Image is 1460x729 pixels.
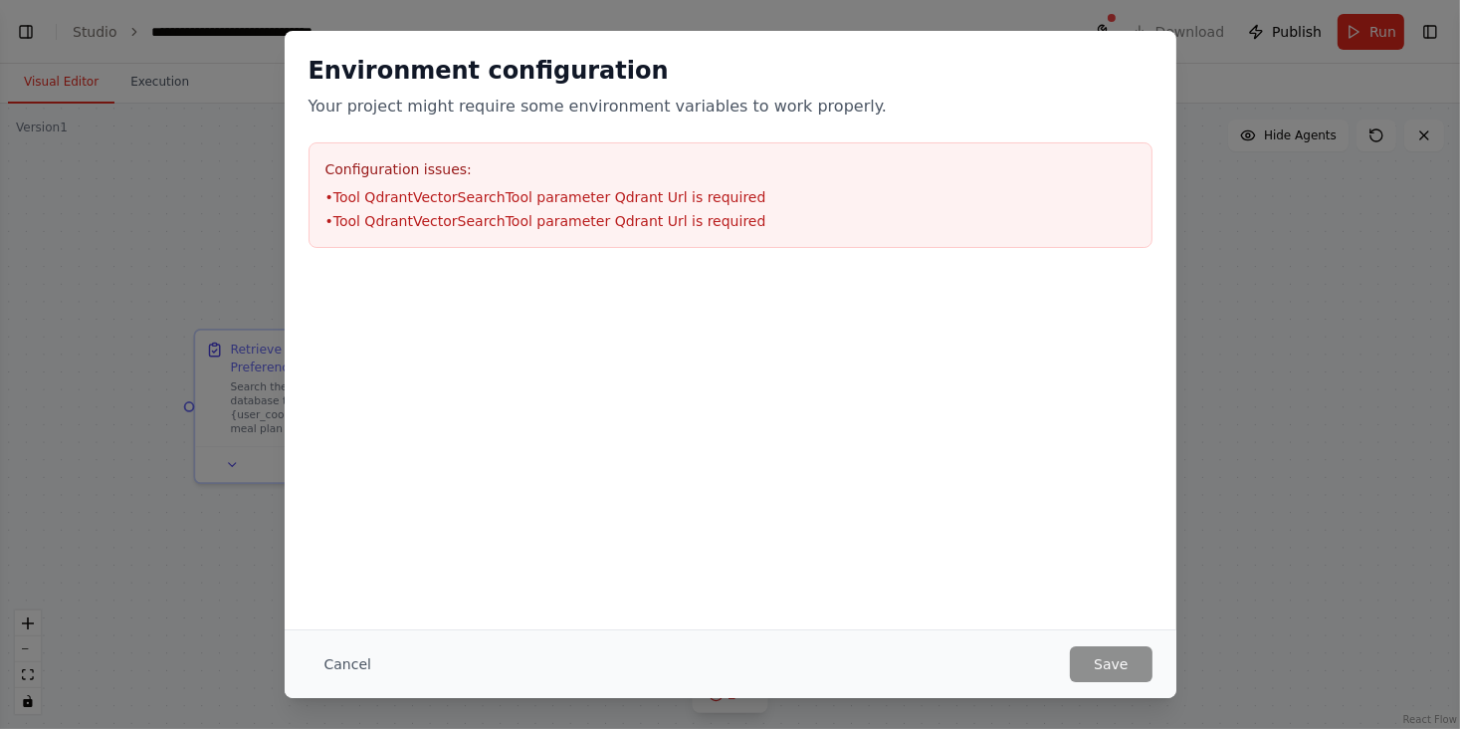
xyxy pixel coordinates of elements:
[1070,646,1151,682] button: Save
[325,187,1136,207] li: • Tool QdrantVectorSearchTool parameter Qdrant Url is required
[309,95,1152,119] p: Your project might require some environment variables to work properly.
[309,646,387,682] button: Cancel
[325,159,1136,179] h3: Configuration issues:
[325,211,1136,231] li: • Tool QdrantVectorSearchTool parameter Qdrant Url is required
[309,55,1152,87] h2: Environment configuration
